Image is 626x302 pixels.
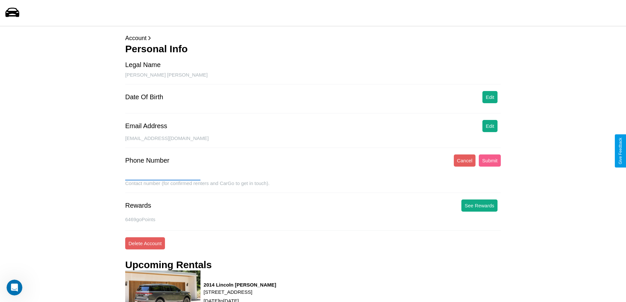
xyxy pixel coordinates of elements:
[618,138,623,164] div: Give Feedback
[125,61,161,69] div: Legal Name
[125,259,212,270] h3: Upcoming Rentals
[204,288,276,296] p: [STREET_ADDRESS]
[125,215,501,224] p: 6469 goPoints
[479,154,501,167] button: Submit
[461,199,498,212] button: See Rewards
[125,33,501,43] p: Account
[454,154,476,167] button: Cancel
[125,180,501,193] div: Contact number (for confirmed renters and CarGo to get in touch).
[125,72,501,84] div: [PERSON_NAME] [PERSON_NAME]
[125,43,501,55] h3: Personal Info
[125,237,165,249] button: Delete Account
[125,93,163,101] div: Date Of Birth
[204,282,276,288] h3: 2014 Lincoln [PERSON_NAME]
[482,120,498,132] button: Edit
[125,202,151,209] div: Rewards
[125,135,501,148] div: [EMAIL_ADDRESS][DOMAIN_NAME]
[125,122,167,130] div: Email Address
[125,157,170,164] div: Phone Number
[482,91,498,103] button: Edit
[7,280,22,295] iframe: Intercom live chat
